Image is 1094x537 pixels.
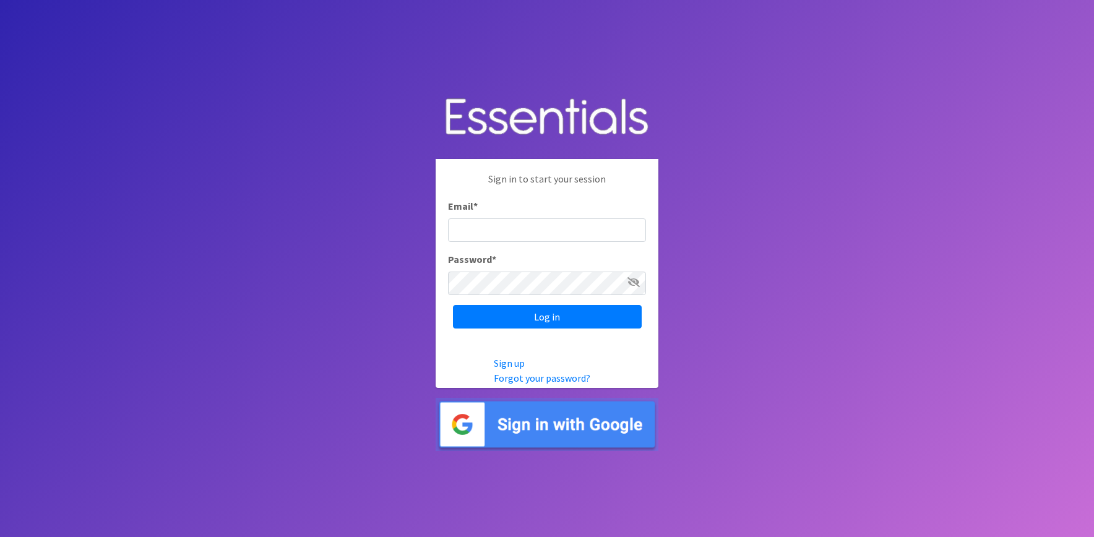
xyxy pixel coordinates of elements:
label: Password [448,252,496,267]
a: Sign up [494,357,525,369]
label: Email [448,199,478,213]
img: Sign in with Google [436,398,658,452]
input: Log in [453,305,642,329]
p: Sign in to start your session [448,171,646,199]
a: Forgot your password? [494,372,590,384]
abbr: required [492,253,496,265]
abbr: required [473,200,478,212]
img: Human Essentials [436,86,658,150]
